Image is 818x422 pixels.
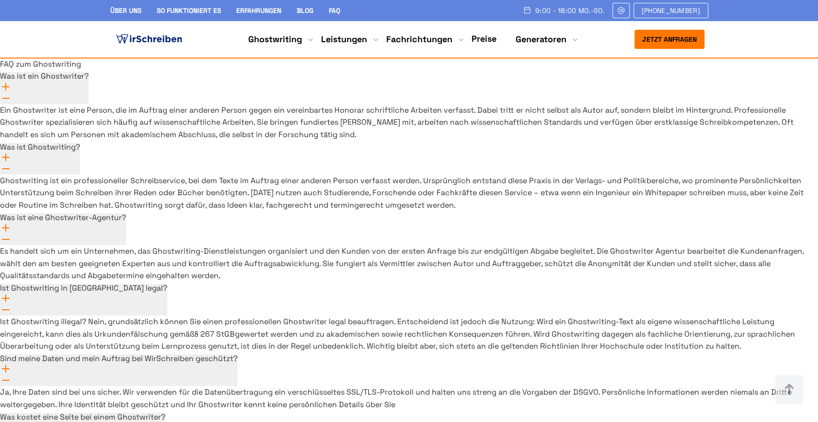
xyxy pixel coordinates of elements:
[110,6,141,15] a: Über uns
[634,30,704,49] button: Jetzt anfragen
[642,7,700,14] span: [PHONE_NUMBER]
[775,375,804,404] img: button top
[195,329,235,339] a: § 267 StGB
[114,32,184,47] img: logo ghostwriter-österreich
[297,6,313,15] a: Blog
[321,34,367,45] a: Leistungen
[617,7,625,14] img: Email
[523,6,531,14] img: Schedule
[535,7,605,14] span: 9:00 - 18:00 Mo.-So.
[248,34,302,45] a: Ghostwriting
[157,6,221,15] a: So funktioniert es
[472,33,496,44] a: Preise
[386,34,452,45] a: Fachrichtungen
[634,3,708,18] a: [PHONE_NUMBER]
[329,6,340,15] a: FAQ
[516,34,566,45] a: Generatoren
[236,6,281,15] a: Erfahrungen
